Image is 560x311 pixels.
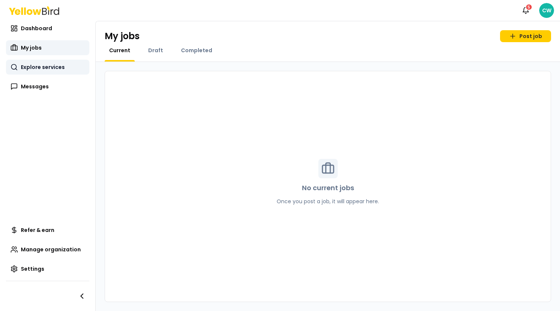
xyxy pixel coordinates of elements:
[500,30,551,42] a: Post job
[6,21,89,36] a: Dashboard
[105,47,135,54] a: Current
[21,83,49,90] span: Messages
[176,47,217,54] a: Completed
[6,79,89,94] a: Messages
[6,242,89,257] a: Manage organization
[6,40,89,55] a: My jobs
[181,47,212,54] span: Completed
[525,4,532,10] div: 5
[148,47,163,54] span: Draft
[6,261,89,276] a: Settings
[105,30,140,42] h1: My jobs
[21,246,81,253] span: Manage organization
[21,226,54,234] span: Refer & earn
[518,3,533,18] button: 5
[21,63,65,71] span: Explore services
[302,183,354,193] p: No current jobs
[21,265,44,273] span: Settings
[21,25,52,32] span: Dashboard
[277,198,379,205] p: Once you post a job, it will appear here.
[539,3,554,18] span: CW
[6,223,89,238] a: Refer & earn
[6,60,89,75] a: Explore services
[21,44,42,51] span: My jobs
[144,47,168,54] a: Draft
[109,47,130,54] span: Current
